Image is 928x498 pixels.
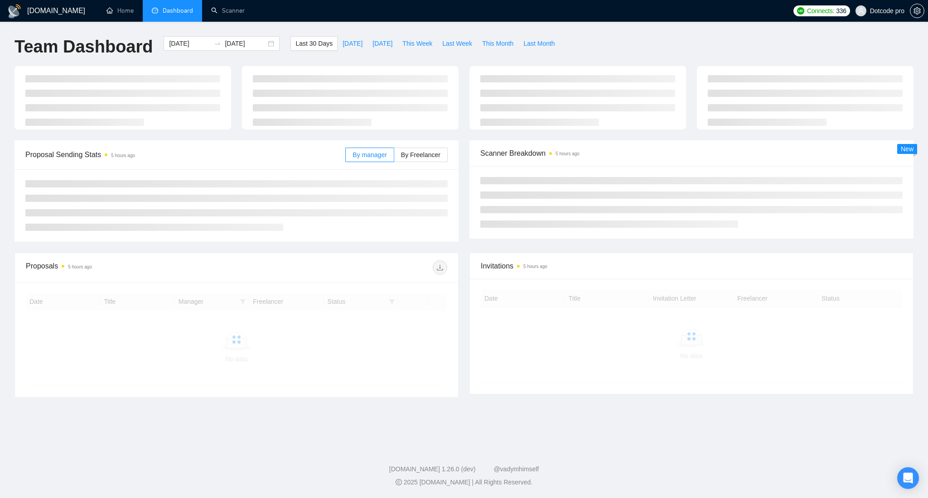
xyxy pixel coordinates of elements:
span: [DATE] [343,38,362,48]
div: Proposals [26,260,237,275]
button: Last Week [437,36,477,51]
span: Proposal Sending Stats [25,149,345,160]
span: to [214,40,221,47]
span: swap-right [214,40,221,47]
span: Last 30 Days [295,38,333,48]
time: 5 hours ago [68,264,92,269]
span: By Freelancer [401,151,440,158]
div: Open Intercom Messenger [897,467,919,489]
a: searchScanner [211,7,245,14]
div: 2025 [DOMAIN_NAME] | All Rights Reserved. [7,478,921,487]
span: By manager [353,151,387,158]
a: [DOMAIN_NAME] 1.26.0 (dev) [389,465,476,473]
span: Last Month [523,38,555,48]
span: Last Week [442,38,472,48]
a: setting [910,7,924,14]
a: @vadymhimself [493,465,539,473]
button: This Week [397,36,437,51]
img: logo [7,4,22,19]
h1: Team Dashboard [14,36,153,57]
time: 5 hours ago [111,153,135,158]
input: End date [225,38,266,48]
span: user [858,8,864,14]
button: Last 30 Days [290,36,338,51]
button: setting [910,4,924,18]
button: This Month [477,36,518,51]
button: [DATE] [338,36,367,51]
span: New [901,145,913,153]
time: 5 hours ago [556,151,580,156]
span: 336 [836,6,846,16]
a: homeHome [106,7,134,14]
span: [DATE] [372,38,392,48]
span: This Week [402,38,432,48]
span: dashboard [152,7,158,14]
img: upwork-logo.png [797,7,804,14]
span: Invitations [481,260,902,272]
button: Last Month [518,36,560,51]
button: [DATE] [367,36,397,51]
time: 5 hours ago [523,264,547,269]
input: Start date [169,38,210,48]
span: Scanner Breakdown [480,148,903,159]
span: copyright [396,479,402,485]
span: Connects: [807,6,834,16]
span: Dashboard [163,7,193,14]
span: This Month [482,38,513,48]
